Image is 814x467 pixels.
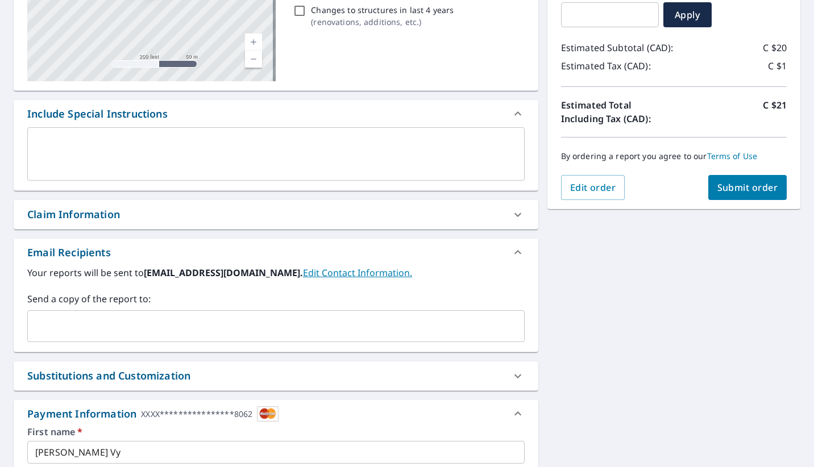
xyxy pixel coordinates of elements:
[570,181,616,194] span: Edit order
[672,9,703,21] span: Apply
[311,16,454,28] p: ( renovations, additions, etc. )
[27,406,279,422] div: Payment Information
[763,41,787,55] p: C $20
[144,266,303,279] b: [EMAIL_ADDRESS][DOMAIN_NAME].
[561,98,674,126] p: Estimated Total Including Tax (CAD):
[561,151,787,161] p: By ordering a report you agree to our
[27,106,168,122] div: Include Special Instructions
[561,41,674,55] p: Estimated Subtotal (CAD):
[27,266,525,280] label: Your reports will be sent to
[27,368,190,383] div: Substitutions and Customization
[257,406,279,422] img: cardImage
[14,239,538,266] div: Email Recipients
[27,207,120,222] div: Claim Information
[663,2,712,27] button: Apply
[14,100,538,127] div: Include Special Instructions
[707,151,758,161] a: Terms of Use
[245,51,262,68] a: Current Level 17, Zoom Out
[768,59,787,73] p: C $1
[14,361,538,390] div: Substitutions and Customization
[561,59,674,73] p: Estimated Tax (CAD):
[27,292,525,306] label: Send a copy of the report to:
[245,34,262,51] a: Current Level 17, Zoom In
[311,4,454,16] p: Changes to structures in last 4 years
[561,175,625,200] button: Edit order
[717,181,778,194] span: Submit order
[708,175,787,200] button: Submit order
[27,245,111,260] div: Email Recipients
[763,98,787,126] p: C $21
[303,266,412,279] a: EditContactInfo
[27,427,525,436] label: First name
[14,200,538,229] div: Claim Information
